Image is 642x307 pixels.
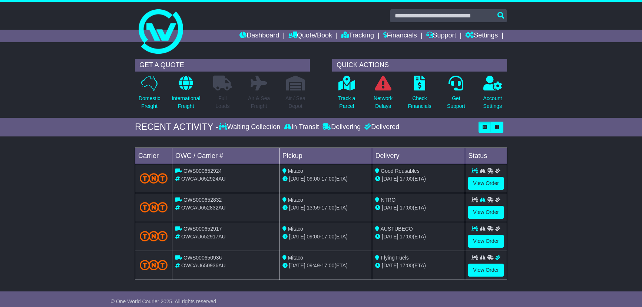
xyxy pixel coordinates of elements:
[181,234,226,240] span: OWCAU652917AU
[171,75,201,114] a: InternationalFreight
[307,234,320,240] span: 09:00
[282,123,321,131] div: In Transit
[183,255,222,261] span: OWS000650936
[135,122,219,132] div: RECENT ACTIVITY -
[282,262,369,270] div: - (ETA)
[341,30,374,42] a: Tracking
[381,226,413,232] span: AUSTUBECO
[408,95,431,110] p: Check Financials
[426,30,456,42] a: Support
[183,168,222,174] span: OWS000652924
[321,205,334,211] span: 17:00
[282,175,369,183] div: - (ETA)
[332,59,507,72] div: QUICK ACTIONS
[140,231,168,241] img: TNT_Domestic.png
[138,75,160,114] a: DomesticFreight
[372,148,465,164] td: Delivery
[172,148,279,164] td: OWC / Carrier #
[321,263,334,268] span: 17:00
[288,30,332,42] a: Quote/Book
[468,206,504,219] a: View Order
[213,95,232,110] p: Full Loads
[468,235,504,248] a: View Order
[172,95,200,110] p: International Freight
[363,123,399,131] div: Delivered
[400,176,413,182] span: 17:00
[279,148,372,164] td: Pickup
[135,148,172,164] td: Carrier
[135,295,507,306] div: FROM OUR SUPPORT
[288,197,303,203] span: Mitaco
[408,75,432,114] a: CheckFinancials
[374,95,393,110] p: Network Delays
[382,205,398,211] span: [DATE]
[375,175,462,183] div: (ETA)
[338,95,355,110] p: Track a Parcel
[321,176,334,182] span: 17:00
[400,263,413,268] span: 17:00
[248,95,270,110] p: Air & Sea Freight
[465,148,507,164] td: Status
[483,75,503,114] a: AccountSettings
[289,176,305,182] span: [DATE]
[181,205,226,211] span: OWCAU652832AU
[381,197,396,203] span: NTRO
[375,204,462,212] div: (ETA)
[447,75,466,114] a: GetSupport
[288,168,303,174] span: Mitaco
[140,260,168,270] img: TNT_Domestic.png
[321,234,334,240] span: 17:00
[381,255,408,261] span: Flying Fuels
[375,262,462,270] div: (ETA)
[139,95,160,110] p: Domestic Freight
[321,123,363,131] div: Delivering
[239,30,279,42] a: Dashboard
[447,95,465,110] p: Get Support
[183,226,222,232] span: OWS000652917
[289,263,305,268] span: [DATE]
[373,75,393,114] a: NetworkDelays
[383,30,417,42] a: Financials
[111,298,218,304] span: © One World Courier 2025. All rights reserved.
[140,202,168,212] img: TNT_Domestic.png
[282,204,369,212] div: - (ETA)
[307,263,320,268] span: 09:49
[135,59,310,72] div: GET A QUOTE
[307,176,320,182] span: 09:00
[483,95,502,110] p: Account Settings
[338,75,355,114] a: Track aParcel
[382,234,398,240] span: [DATE]
[400,234,413,240] span: 17:00
[375,233,462,241] div: (ETA)
[381,168,419,174] span: Good Reusables
[289,234,305,240] span: [DATE]
[181,263,226,268] span: OWCAU650936AU
[181,176,226,182] span: OWCAU652924AU
[307,205,320,211] span: 13:59
[282,233,369,241] div: - (ETA)
[219,123,282,131] div: Waiting Collection
[288,255,303,261] span: Mitaco
[288,226,303,232] span: Mitaco
[285,95,305,110] p: Air / Sea Depot
[289,205,305,211] span: [DATE]
[382,176,398,182] span: [DATE]
[183,197,222,203] span: OWS000652832
[468,177,504,190] a: View Order
[465,30,498,42] a: Settings
[400,205,413,211] span: 17:00
[140,173,168,183] img: TNT_Domestic.png
[382,263,398,268] span: [DATE]
[468,264,504,277] a: View Order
